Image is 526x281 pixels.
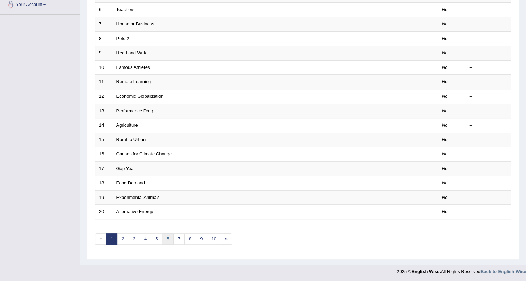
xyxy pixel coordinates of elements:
[442,108,448,113] em: No
[116,209,153,214] a: Alternative Energy
[442,195,448,200] em: No
[116,7,135,12] a: Teachers
[116,166,135,171] a: Gap Year
[470,137,507,143] div: –
[116,137,146,142] a: Rural to Urban
[442,79,448,84] em: No
[397,265,526,275] div: 2025 © All Rights Reserved
[116,79,151,84] a: Remote Learning
[184,233,196,245] a: 8
[151,233,162,245] a: 5
[162,233,173,245] a: 6
[470,108,507,114] div: –
[411,269,441,274] strong: English Wise.
[470,93,507,100] div: –
[470,21,507,27] div: –
[95,233,106,245] span: «
[116,195,160,200] a: Experimental Animals
[470,166,507,172] div: –
[442,50,448,55] em: No
[480,269,526,274] a: Back to English Wise
[442,65,448,70] em: No
[140,233,151,245] a: 4
[442,151,448,156] em: No
[95,60,113,75] td: 10
[116,50,148,55] a: Read and Write
[442,209,448,214] em: No
[470,35,507,42] div: –
[95,147,113,162] td: 16
[95,205,113,219] td: 20
[442,94,448,99] em: No
[470,151,507,158] div: –
[470,180,507,186] div: –
[470,194,507,201] div: –
[173,233,185,245] a: 7
[129,233,140,245] a: 3
[116,151,172,156] a: Causes for Climate Change
[221,233,232,245] a: »
[95,104,113,118] td: 13
[116,36,129,41] a: Pets 2
[116,94,164,99] a: Economic Globalization
[442,36,448,41] em: No
[116,21,154,26] a: House or Business
[470,209,507,215] div: –
[470,50,507,56] div: –
[470,79,507,85] div: –
[442,137,448,142] em: No
[95,17,113,32] td: 7
[116,108,153,113] a: Performance Drug
[106,233,117,245] a: 1
[95,2,113,17] td: 6
[95,176,113,191] td: 18
[207,233,221,245] a: 10
[470,122,507,129] div: –
[95,46,113,61] td: 9
[116,180,145,185] a: Food Demand
[95,75,113,89] td: 11
[116,122,138,128] a: Agriculture
[95,89,113,104] td: 12
[470,64,507,71] div: –
[95,190,113,205] td: 19
[95,31,113,46] td: 8
[442,180,448,185] em: No
[442,166,448,171] em: No
[442,21,448,26] em: No
[95,161,113,176] td: 17
[442,122,448,128] em: No
[95,133,113,147] td: 15
[116,65,150,70] a: Famous Athletes
[442,7,448,12] em: No
[95,118,113,133] td: 14
[470,7,507,13] div: –
[196,233,207,245] a: 9
[117,233,129,245] a: 2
